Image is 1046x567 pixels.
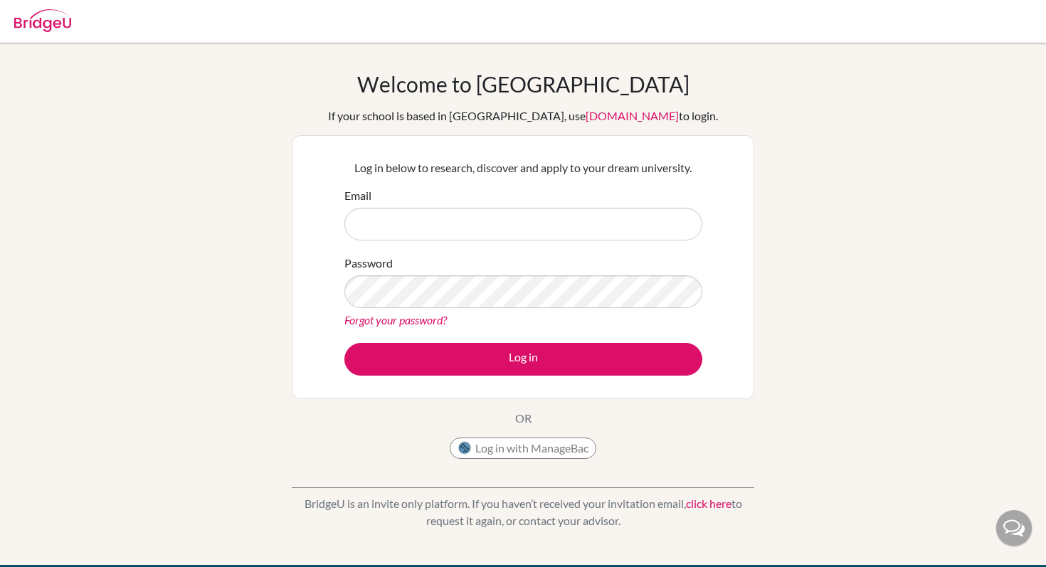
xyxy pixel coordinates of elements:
[515,410,532,427] p: OR
[357,71,690,97] h1: Welcome to [GEOGRAPHIC_DATA]
[292,495,754,529] p: BridgeU is an invite only platform. If you haven’t received your invitation email, to request it ...
[14,9,71,32] img: Bridge-U
[344,187,371,204] label: Email
[344,255,393,272] label: Password
[686,497,731,510] a: click here
[586,109,679,122] a: [DOMAIN_NAME]
[328,107,718,124] div: If your school is based in [GEOGRAPHIC_DATA], use to login.
[450,438,596,459] button: Log in with ManageBac
[344,159,702,176] p: Log in below to research, discover and apply to your dream university.
[344,313,447,327] a: Forgot your password?
[344,343,702,376] button: Log in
